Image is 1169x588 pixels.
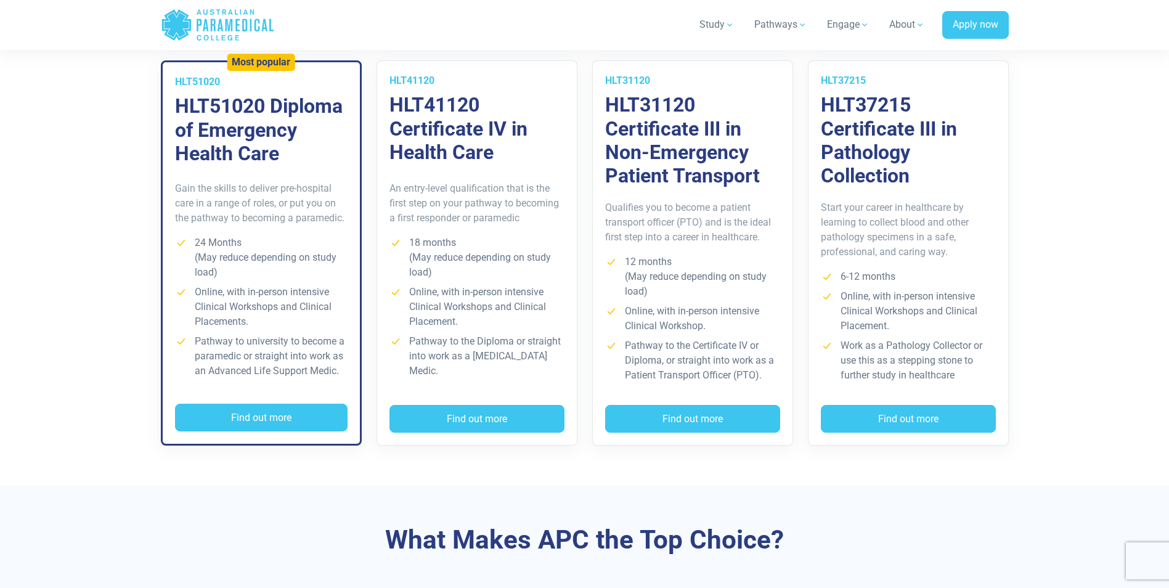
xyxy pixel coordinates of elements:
li: Work as a Pathology Collector or use this as a stepping stone to further study in healthcare [821,338,996,383]
span: HLT51020 [175,76,220,88]
p: An entry-level qualification that is the first step on your pathway to becoming a first responder... [389,181,564,226]
button: Find out more [175,404,348,432]
p: Gain the skills to deliver pre-hospital care in a range of roles, or put you on the pathway to be... [175,181,348,226]
li: Online, with in-person intensive Clinical Workshop. [605,304,780,333]
p: Qualifies you to become a patient transport officer (PTO) and is the ideal first step into a care... [605,200,780,245]
h3: What Makes APC the Top Choice? [224,525,945,556]
li: 6-12 months [821,269,996,284]
span: HLT31120 [605,75,650,86]
li: Pathway to university to become a paramedic or straight into work as an Advanced Life Support Medic. [175,334,348,378]
li: 18 months (May reduce depending on study load) [389,235,564,280]
li: Online, with in-person intensive Clinical Workshops and Clinical Placement. [821,289,996,333]
h3: HLT37215 Certificate III in Pathology Collection [821,93,996,188]
button: Find out more [821,405,996,433]
span: HLT41120 [389,75,434,86]
h3: HLT41120 Certificate IV in Health Care [389,93,564,164]
li: Online, with in-person intensive Clinical Workshops and Clinical Placements. [175,285,348,329]
li: Pathway to the Diploma or straight into work as a [MEDICAL_DATA] Medic. [389,334,564,378]
p: Start your career in healthcare by learning to collect blood and other pathology specimens in a s... [821,200,996,259]
button: Find out more [389,405,564,433]
a: Most popular HLT51020 HLT51020 Diploma of Emergency Health Care Gain the skills to deliver pre-ho... [161,60,362,446]
h3: HLT31120 Certificate III in Non-Emergency Patient Transport [605,93,780,188]
span: HLT37215 [821,75,866,86]
a: HLT31120 HLT31120 Certificate III in Non-Emergency Patient Transport Qualifies you to become a pa... [592,60,793,446]
h3: HLT51020 Diploma of Emergency Health Care [175,94,348,165]
a: HLT37215 HLT37215 Certificate III in Pathology Collection Start your career in healthcare by lear... [808,60,1009,446]
li: 24 Months (May reduce depending on study load) [175,235,348,280]
a: HLT41120 HLT41120 Certificate IV in Health Care An entry-level qualification that is the first st... [377,60,577,446]
li: Pathway to the Certificate IV or Diploma, or straight into work as a Patient Transport Officer (P... [605,338,780,383]
li: Online, with in-person intensive Clinical Workshops and Clinical Placement. [389,285,564,329]
h5: Most popular [232,57,290,68]
li: 12 months (May reduce depending on study load) [605,255,780,299]
button: Find out more [605,405,780,433]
